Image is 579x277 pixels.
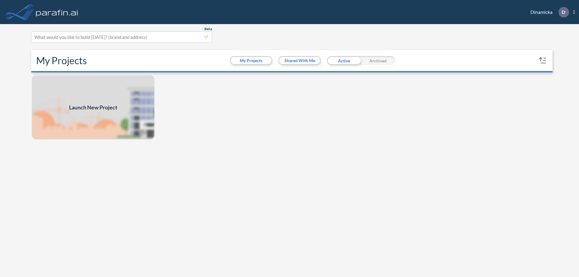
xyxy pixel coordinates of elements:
[562,9,565,15] p: D
[31,75,155,140] a: Launch New Project
[204,27,212,31] span: Beta
[231,57,271,64] button: My Projects
[279,57,320,64] button: Shared With Me
[538,56,548,65] button: sort
[35,6,79,18] img: logo
[31,75,155,140] img: add
[327,56,361,65] div: Active
[69,103,117,112] span: Launch New Project
[361,56,395,65] div: Archived
[521,7,574,17] div: Dinamicka
[36,55,87,66] h2: My Projects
